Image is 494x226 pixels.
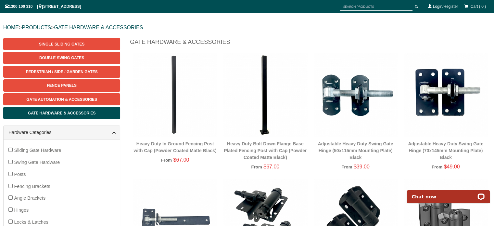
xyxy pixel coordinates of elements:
span: Gate Automation & Accessories [26,97,97,102]
span: From [251,165,262,169]
span: From [341,165,352,169]
a: HOME [3,25,19,30]
span: Pedestrian / Side / Garden Gates [26,70,98,74]
span: Fencing Brackets [14,184,50,189]
a: Hardware Categories [8,129,115,136]
iframe: LiveChat chat widget [403,183,494,203]
a: Single Sliding Gates [3,38,120,50]
a: Adjustable Heavy Duty Swing Gate Hinge (70x145mm Mounting Plate)Black [408,141,483,160]
span: Sliding Gate Hardware [14,148,61,153]
a: Heavy Duty In Ground Fencing Post with Cap (Powder Coated Matte Black) [134,141,217,153]
span: Double Swing Gates [39,56,84,60]
span: Single Sliding Gates [39,42,84,47]
span: From [432,165,442,169]
span: Posts [14,172,26,177]
span: $67.00 [263,164,279,169]
a: PRODUCTS [22,25,51,30]
img: Heavy Duty In Ground Fencing Post with Cap (Powder Coated Matte Black) - Gate Warehouse [133,53,217,137]
span: $67.00 [173,157,189,163]
a: Gate Automation & Accessories [3,93,120,105]
span: Cart ( 0 ) [471,4,486,9]
span: Fence Panels [47,83,77,88]
a: Double Swing Gates [3,52,120,64]
span: Angle Brackets [14,195,45,201]
img: Heavy Duty Bolt Down Flange Base Plated Fencing Post with Cap (Powder Coated Matte Black) - Gate ... [223,53,307,137]
span: Gate Hardware & Accessories [28,111,96,115]
img: Adjustable Heavy Duty Swing Gate Hinge (50x115mm Mounting Plate) - Black - Gate Warehouse [314,53,398,137]
h1: Gate Hardware & Accessories [130,38,491,49]
a: Heavy Duty Bolt Down Flange Base Plated Fencing Post with Cap (Powder Coated Matte Black) [224,141,307,160]
a: Pedestrian / Side / Garden Gates [3,66,120,78]
a: Fence Panels [3,79,120,91]
span: Hinges [14,207,29,213]
input: SEARCH PRODUCTS [340,3,412,11]
a: Adjustable Heavy Duty Swing Gate Hinge (50x115mm Mounting Plate)Black [318,141,393,160]
a: GATE HARDWARE & ACCESSORIES [54,25,143,30]
a: Gate Hardware & Accessories [3,107,120,119]
a: Login/Register [433,4,458,9]
span: Locks & Latches [14,219,48,225]
span: From [161,158,172,163]
div: > > [3,17,491,38]
span: Swing Gate Hardware [14,160,60,165]
span: $49.00 [444,164,460,169]
span: 1300 100 310 | [STREET_ADDRESS] [5,4,81,9]
img: Adjustable Heavy Duty Swing Gate Hinge (70x145mm Mounting Plate) - Black - Gate Warehouse [404,53,488,137]
span: $39.00 [354,164,370,169]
